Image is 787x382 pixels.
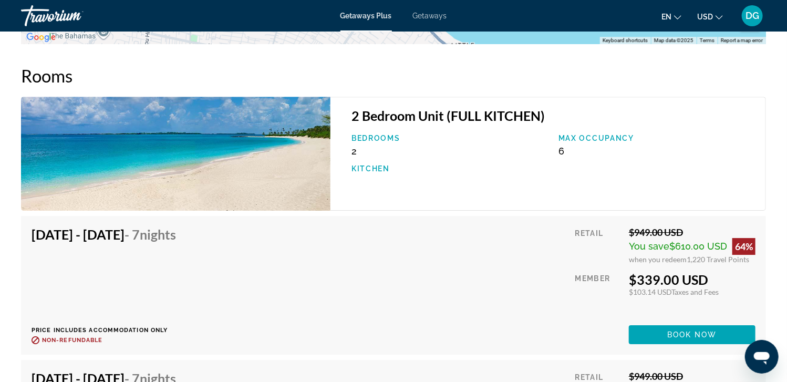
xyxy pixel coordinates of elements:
[575,226,621,264] div: Retail
[697,9,723,24] button: Change currency
[629,255,687,264] span: when you redeem
[140,226,176,242] span: Nights
[661,9,681,24] button: Change language
[732,238,755,255] div: 64%
[24,30,58,44] img: Google
[697,13,713,21] span: USD
[629,226,755,238] div: $949.00 USD
[351,134,548,142] p: Bedrooms
[669,241,727,252] span: $610.00 USD
[351,146,357,157] span: 2
[24,30,58,44] a: Open this area in Google Maps (opens a new window)
[340,12,392,20] a: Getaways Plus
[603,37,648,44] button: Keyboard shortcuts
[125,226,176,242] span: - 7
[654,37,693,43] span: Map data ©2025
[629,287,755,296] div: $103.14 USD
[629,370,755,382] div: $949.00 USD
[667,331,717,339] span: Book now
[21,2,126,29] a: Travorium
[21,65,766,86] h2: Rooms
[575,272,621,317] div: Member
[558,146,564,157] span: 6
[671,287,719,296] span: Taxes and Fees
[413,12,447,20] a: Getaways
[739,5,766,27] button: User Menu
[629,325,755,344] button: Book now
[721,37,763,43] a: Report a map error
[351,164,548,173] p: Kitchen
[745,11,759,21] span: DG
[558,134,755,142] p: Max Occupancy
[687,255,749,264] span: 1,220 Travel Points
[42,337,102,344] span: Non-refundable
[629,272,755,287] div: $339.00 USD
[32,226,176,242] h4: [DATE] - [DATE]
[745,340,779,374] iframe: Button to launch messaging window
[661,13,671,21] span: en
[700,37,714,43] a: Terms (opens in new tab)
[351,108,755,123] h3: 2 Bedroom Unit (FULL KITCHEN)
[21,97,330,211] img: ii_mpi1.jpg
[629,241,669,252] span: You save
[32,327,184,334] p: Price includes accommodation only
